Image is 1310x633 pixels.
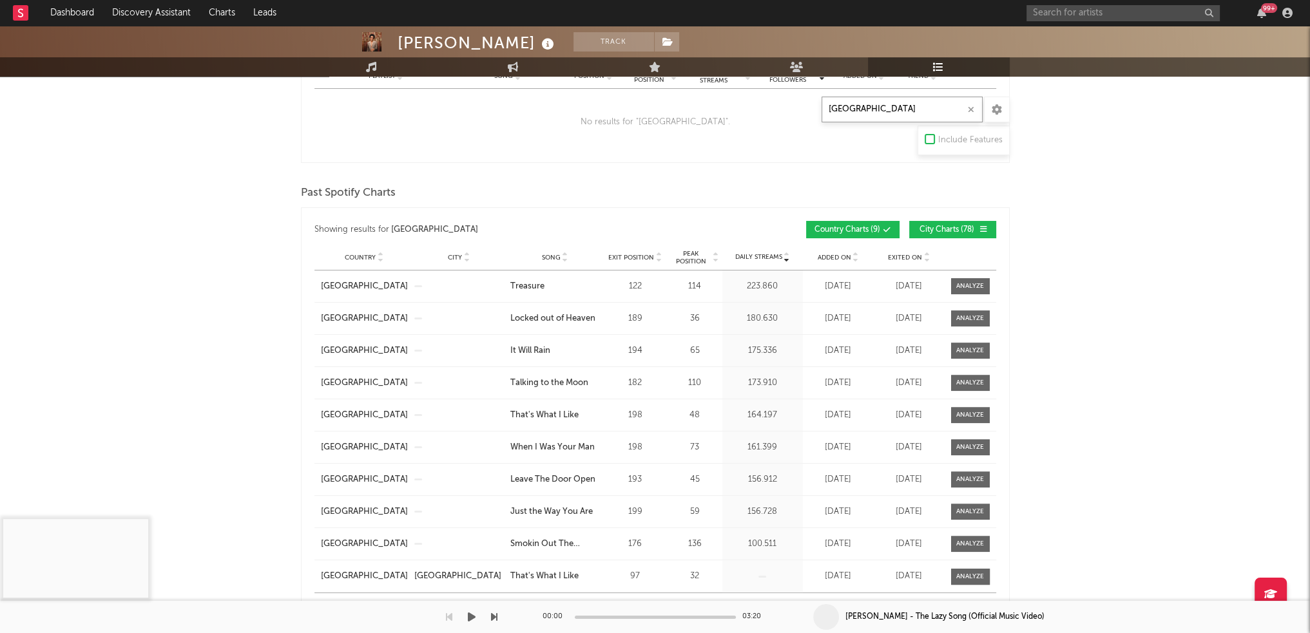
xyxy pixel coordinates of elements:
span: Country Charts ( 9 ) [814,226,880,234]
div: 32 [671,570,719,583]
div: 1 10 87 [629,598,700,614]
div: [DATE] [806,377,871,390]
button: 99+ [1257,8,1266,18]
div: 99 + [1261,3,1277,13]
div: 175.336 [726,345,800,357]
div: 136 [671,538,719,551]
span: Daily Streams [735,252,782,262]
div: [PERSON_NAME] - The Lazy Song (Official Music Video) [845,611,1045,623]
a: That's What I Like [510,570,600,583]
div: 156.728 [726,505,800,518]
div: [DATE] [877,570,941,583]
span: Country [345,254,376,261]
div: No results for " [GEOGRAPHIC_DATA] ". [314,89,996,156]
a: [GEOGRAPHIC_DATA] [321,538,408,551]
a: [GEOGRAPHIC_DATA] [321,312,408,325]
a: Smokin Out The Window [510,538,600,551]
div: 73 [671,441,719,454]
a: When I Was Your Man [510,441,600,454]
a: [GEOGRAPHIC_DATA] [321,409,408,422]
div: [DATE] [806,345,871,357]
div: 45 [671,473,719,486]
div: 198 [606,409,664,422]
div: 164.197 [726,409,800,422]
div: [DATE] [877,409,941,422]
div: [GEOGRAPHIC_DATA] [414,570,501,583]
a: Treasure [510,280,600,293]
span: Song [542,254,561,261]
div: [DATE] [806,570,871,583]
div: [DATE] [877,280,941,293]
div: 156.912 [726,473,800,486]
div: Locked out of Heaven [510,312,595,325]
a: It Will Rain [510,345,600,357]
div: 36 [671,312,719,325]
div: [DATE] [806,505,871,518]
a: Locked out of Heaven [510,312,600,325]
div: [PERSON_NAME] [398,32,557,53]
div: 198 [606,441,664,454]
div: [DATE] [877,345,941,357]
div: Just the Way You Are [510,505,593,518]
div: 114 [671,280,719,293]
div: [GEOGRAPHIC_DATA] [321,377,408,390]
div: That's What I Like [510,409,579,422]
div: [DATE] [877,312,941,325]
a: [GEOGRAPHIC_DATA] [321,280,408,293]
div: 161.399 [726,441,800,454]
div: 176 [606,538,664,551]
div: Talking to the Moon [510,377,588,390]
div: When I Was Your Man [510,441,595,454]
div: [GEOGRAPHIC_DATA] [321,473,408,486]
a: That's What I Like [510,409,600,422]
div: 182 [606,377,664,390]
div: [DATE] [806,280,871,293]
button: Country Charts(9) [806,221,900,238]
div: [DATE] [806,409,871,422]
span: Added On [818,254,851,261]
a: [GEOGRAPHIC_DATA] [414,570,504,583]
div: 194 [606,345,664,357]
a: [GEOGRAPHIC_DATA] [321,441,408,454]
div: [DATE] [877,505,941,518]
div: [DATE] [806,441,871,454]
span: Exited On [888,254,922,261]
div: 189 [606,312,664,325]
div: 199 [606,505,664,518]
div: [DATE] [806,312,871,325]
div: [DATE] [806,538,871,551]
button: Track [573,32,654,52]
div: 193 [606,473,664,486]
div: 48 [671,409,719,422]
div: 223.860 [726,280,800,293]
div: [DATE] [877,538,941,551]
div: 97 [606,570,664,583]
input: Search for artists [1026,5,1220,21]
span: Exit Position [608,254,654,261]
span: City Charts ( 78 ) [918,226,977,234]
a: Leave The Door Open [510,473,600,486]
div: 110 [671,377,719,390]
div: 65 [671,345,719,357]
div: [DATE] [877,473,941,486]
div: 100.511 [726,538,800,551]
div: [GEOGRAPHIC_DATA] [321,570,408,583]
div: 59 [671,505,719,518]
div: Treasure [510,280,544,293]
a: Talking to the Moon [510,377,600,390]
div: [DATE] [877,441,941,454]
a: [GEOGRAPHIC_DATA] [321,345,408,357]
div: 173.910 [726,377,800,390]
div: It Will Rain [510,345,550,357]
div: 00:00 [543,609,568,625]
div: That's What I Like [510,570,579,583]
div: Include Features [938,133,1003,148]
iframe: Bruno Mars - The Lazy Song (Official Music Video) [3,519,148,598]
div: [DATE] [806,473,871,486]
div: [GEOGRAPHIC_DATA] [391,222,478,238]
